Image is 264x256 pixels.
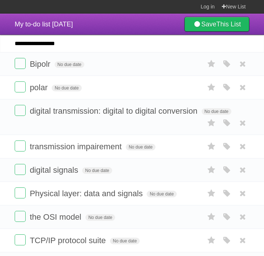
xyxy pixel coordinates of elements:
[30,236,107,245] span: TCP/IP protocol suite
[205,234,219,246] label: Star task
[205,58,219,70] label: Star task
[55,61,84,68] span: No due date
[110,238,140,244] span: No due date
[205,164,219,176] label: Star task
[205,187,219,200] label: Star task
[184,17,249,32] a: SaveThis List
[15,164,26,175] label: Done
[15,81,26,92] label: Done
[30,83,49,92] span: polar
[30,189,144,198] span: Physical layer: data and signals
[15,105,26,116] label: Done
[30,165,80,175] span: digital signals
[85,214,115,221] span: No due date
[205,140,219,153] label: Star task
[216,21,241,28] b: This List
[126,144,155,150] span: No due date
[52,85,81,91] span: No due date
[15,234,26,245] label: Done
[30,142,124,151] span: transmission impairement
[30,59,52,69] span: Bipolr
[30,212,83,222] span: the OSI model
[82,167,112,174] span: No due date
[205,117,219,129] label: Star task
[30,106,199,116] span: digital transmission: digital to digital conversion
[205,81,219,94] label: Star task
[205,211,219,223] label: Star task
[202,108,231,115] span: No due date
[15,58,26,69] label: Done
[15,211,26,222] label: Done
[15,187,26,198] label: Done
[147,191,176,197] span: No due date
[15,140,26,151] label: Done
[15,21,73,28] span: My to-do list [DATE]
